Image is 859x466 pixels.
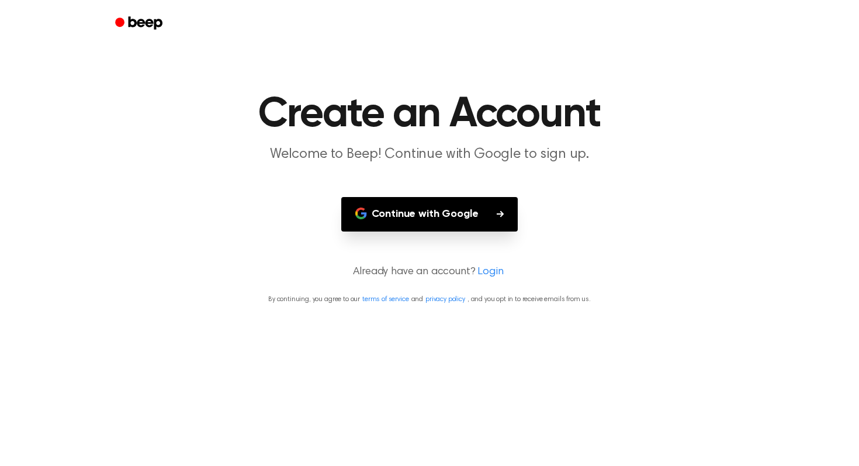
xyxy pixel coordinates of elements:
h1: Create an Account [130,94,729,136]
button: Continue with Google [341,197,518,232]
a: privacy policy [425,296,465,303]
a: Login [477,264,503,280]
p: Already have an account? [14,264,845,280]
p: By continuing, you agree to our and , and you opt in to receive emails from us. [14,294,845,305]
a: Beep [107,12,173,35]
a: terms of service [362,296,408,303]
p: Welcome to Beep! Continue with Google to sign up. [205,145,654,164]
